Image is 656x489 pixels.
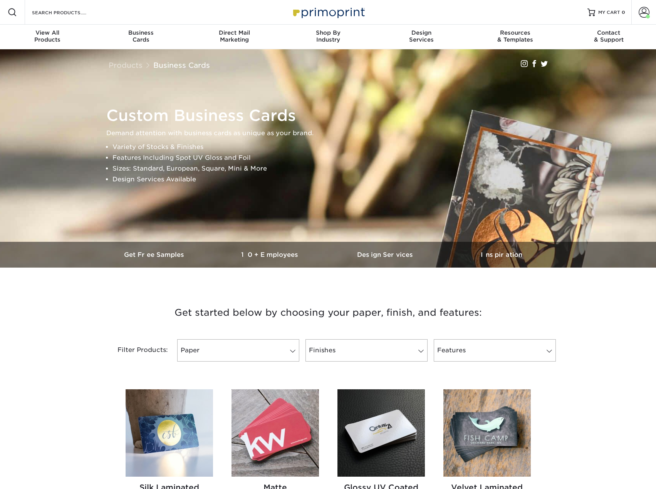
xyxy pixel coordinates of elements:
[213,242,328,268] a: 10+ Employees
[109,61,143,69] a: Products
[375,25,468,49] a: DesignServices
[375,29,468,43] div: Services
[153,61,210,69] a: Business Cards
[281,25,375,49] a: Shop ByIndustry
[468,25,562,49] a: Resources& Templates
[106,106,557,125] h1: Custom Business Cards
[468,29,562,43] div: & Templates
[1,25,94,49] a: View AllProducts
[106,128,557,139] p: Demand attention with business cards as unique as your brand.
[375,29,468,36] span: Design
[290,4,367,20] img: Primoprint
[598,9,620,16] span: MY CART
[1,29,94,43] div: Products
[232,389,319,477] img: Matte Business Cards
[443,389,531,477] img: Velvet Laminated Business Cards
[112,163,557,174] li: Sizes: Standard, European, Square, Mini & More
[188,29,281,36] span: Direct Mail
[444,251,559,258] h3: Inspiration
[562,29,656,36] span: Contact
[112,174,557,185] li: Design Services Available
[177,339,299,362] a: Paper
[94,29,188,43] div: Cards
[305,339,428,362] a: Finishes
[1,29,94,36] span: View All
[94,29,188,36] span: Business
[281,29,375,43] div: Industry
[468,29,562,36] span: Resources
[434,339,556,362] a: Features
[281,29,375,36] span: Shop By
[562,29,656,43] div: & Support
[97,251,213,258] h3: Get Free Samples
[97,242,213,268] a: Get Free Samples
[188,25,281,49] a: Direct MailMarketing
[103,295,554,330] h3: Get started below by choosing your paper, finish, and features:
[31,8,106,17] input: SEARCH PRODUCTS.....
[112,142,557,152] li: Variety of Stocks & Finishes
[94,25,188,49] a: BusinessCards
[328,251,444,258] h3: Design Services
[444,242,559,268] a: Inspiration
[112,152,557,163] li: Features Including Spot UV Gloss and Foil
[97,339,174,362] div: Filter Products:
[562,25,656,49] a: Contact& Support
[213,251,328,258] h3: 10+ Employees
[337,389,425,477] img: Glossy UV Coated Business Cards
[622,10,625,15] span: 0
[126,389,213,477] img: Silk Laminated Business Cards
[188,29,281,43] div: Marketing
[328,242,444,268] a: Design Services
